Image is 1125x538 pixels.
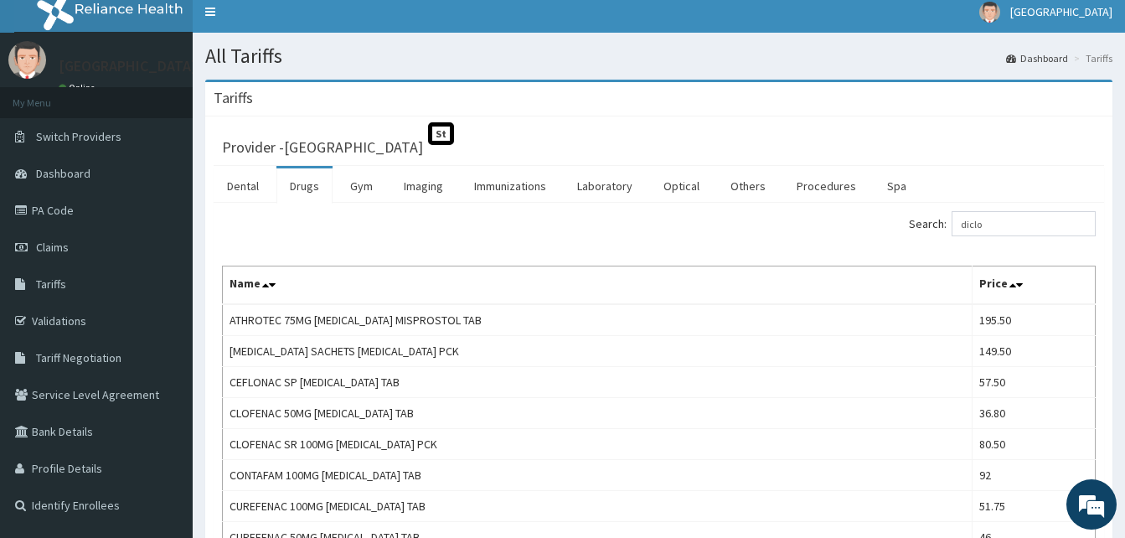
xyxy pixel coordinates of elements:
[222,140,423,155] h3: Provider - [GEOGRAPHIC_DATA]
[973,367,1096,398] td: 57.50
[223,460,973,491] td: CONTAFAM 100MG [MEDICAL_DATA] TAB
[36,240,69,255] span: Claims
[205,45,1112,67] h1: All Tariffs
[223,398,973,429] td: CLOFENAC 50MG [MEDICAL_DATA] TAB
[650,168,713,204] a: Optical
[59,59,197,74] p: [GEOGRAPHIC_DATA]
[275,8,315,49] div: Minimize live chat window
[276,168,333,204] a: Drugs
[36,350,121,365] span: Tariff Negotiation
[8,41,46,79] img: User Image
[223,429,973,460] td: CLOFENAC SR 100MG [MEDICAL_DATA] PCK
[36,277,66,292] span: Tariffs
[973,491,1096,522] td: 51.75
[223,367,973,398] td: CEFLONAC SP [MEDICAL_DATA] TAB
[59,82,99,94] a: Online
[973,429,1096,460] td: 80.50
[36,166,90,181] span: Dashboard
[8,360,319,418] textarea: Type your message and hit 'Enter'
[223,266,973,305] th: Name
[973,266,1096,305] th: Price
[874,168,920,204] a: Spa
[223,304,973,336] td: ATHROTEC 75MG [MEDICAL_DATA] MISPROSTOL TAB
[783,168,870,204] a: Procedures
[952,211,1096,236] input: Search:
[214,91,253,106] h3: Tariffs
[1006,51,1068,65] a: Dashboard
[909,211,1096,236] label: Search:
[31,84,68,126] img: d_794563401_company_1708531726252_794563401
[223,336,973,367] td: [MEDICAL_DATA] SACHETS [MEDICAL_DATA] PCK
[97,162,231,331] span: We're online!
[390,168,457,204] a: Imaging
[87,94,281,116] div: Chat with us now
[1070,51,1112,65] li: Tariffs
[214,168,272,204] a: Dental
[973,460,1096,491] td: 92
[337,168,386,204] a: Gym
[973,304,1096,336] td: 195.50
[428,122,454,145] span: St
[1010,4,1112,19] span: [GEOGRAPHIC_DATA]
[223,491,973,522] td: CUREFENAC 100MG [MEDICAL_DATA] TAB
[36,129,121,144] span: Switch Providers
[564,168,646,204] a: Laboratory
[461,168,560,204] a: Immunizations
[717,168,779,204] a: Others
[973,336,1096,367] td: 149.50
[979,2,1000,23] img: User Image
[973,398,1096,429] td: 36.80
